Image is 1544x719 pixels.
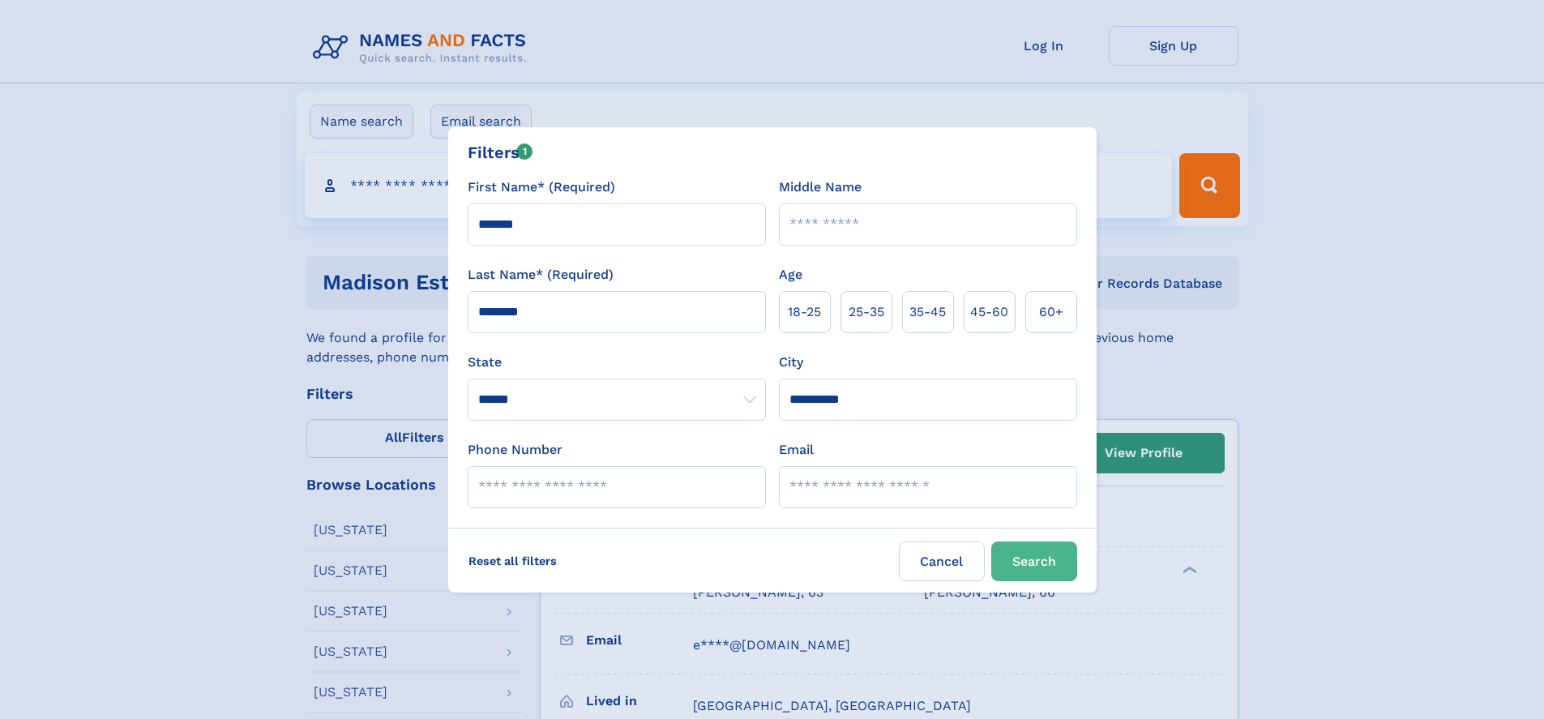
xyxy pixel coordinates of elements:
[849,302,884,322] span: 25‑35
[1039,302,1063,322] span: 60+
[468,140,533,165] div: Filters
[458,541,567,580] label: Reset all filters
[899,541,985,581] label: Cancel
[779,265,802,285] label: Age
[468,265,614,285] label: Last Name* (Required)
[991,541,1077,581] button: Search
[468,178,615,197] label: First Name* (Required)
[779,353,803,372] label: City
[779,178,862,197] label: Middle Name
[779,440,814,460] label: Email
[788,302,821,322] span: 18‑25
[909,302,946,322] span: 35‑45
[970,302,1008,322] span: 45‑60
[468,353,766,372] label: State
[468,440,562,460] label: Phone Number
